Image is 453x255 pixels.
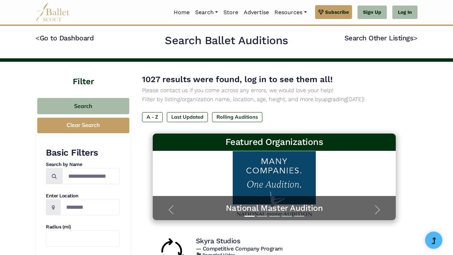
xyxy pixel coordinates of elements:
a: upgrading [321,96,347,102]
h3: Featured Organizations [158,136,391,148]
a: Search Other Listings> [344,34,417,42]
h4: Enter Location [46,193,120,199]
a: Log In [392,6,417,19]
h2: Search Ballet Auditions [165,33,288,48]
a: Advertise [241,5,272,20]
h4: Radius (mi) [46,224,120,231]
h4: Filter [36,62,131,88]
a: Subscribe [315,5,352,19]
h4: Search by Name [46,161,120,168]
code: < [36,33,40,42]
p: Please contact us if you come across any errors, we would love your help! [142,86,406,95]
span: 1027 results were found, log in to see them all! [142,75,333,84]
a: Store [221,5,241,20]
button: Slide 3 [269,212,280,220]
button: Slide 2 [257,212,267,220]
input: Location [60,199,120,215]
button: Search [37,98,129,114]
h3: Basic Filters [46,147,120,159]
button: Slide 5 [294,212,304,220]
a: Resources [272,5,309,20]
a: Sign Up [358,6,387,19]
label: Rolling Auditions [212,112,262,122]
button: Slide 4 [282,212,292,220]
button: Slide 1 [244,212,255,220]
img: gem.svg [318,8,324,16]
a: National Master Audition [160,203,389,214]
button: Clear Search [37,118,129,133]
input: Search by names... [62,168,120,184]
span: — Competitive Company Program [196,245,283,252]
h4: Skyra Studios [196,236,241,245]
label: Last Updated [167,112,208,122]
p: Filter by listing/organization name, location, age, height, and more by [DATE]! [142,95,406,104]
span: Subscribe [325,8,349,16]
label: A - Z [142,112,163,122]
code: > [413,33,417,42]
a: Home [171,5,192,20]
a: <Go to Dashboard [36,34,94,42]
a: Search [192,5,221,20]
